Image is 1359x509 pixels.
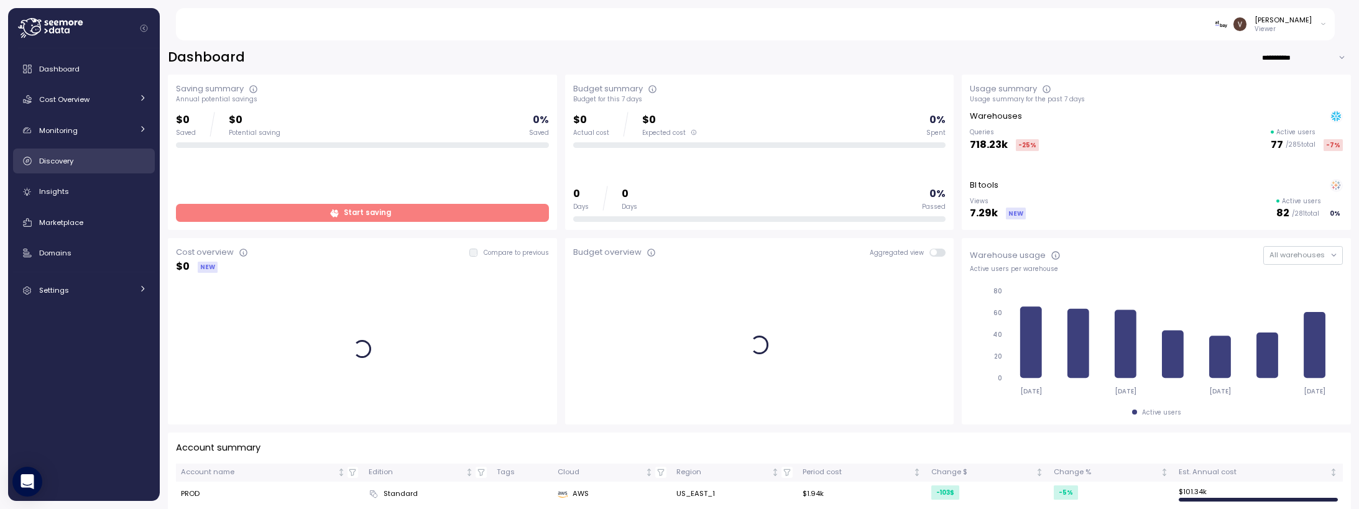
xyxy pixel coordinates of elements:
[176,204,549,222] a: Start saving
[1174,464,1343,482] th: Est. Annual costNot sorted
[337,468,346,477] div: Not sorted
[573,129,609,137] div: Actual cost
[39,64,80,74] span: Dashboard
[176,246,234,259] div: Cost overview
[1115,387,1137,395] tspan: [DATE]
[39,156,73,166] span: Discovery
[1276,205,1289,222] p: 82
[39,186,69,196] span: Insights
[168,48,245,66] h2: Dashboard
[39,285,69,295] span: Settings
[176,95,549,104] div: Annual potential savings
[136,24,152,33] button: Collapse navigation
[970,128,1039,137] p: Queries
[1049,464,1174,482] th: Change %Not sorted
[1269,250,1325,260] span: All warehouses
[229,112,280,129] p: $0
[384,488,418,500] span: Standard
[1255,15,1312,25] div: [PERSON_NAME]
[13,210,155,235] a: Marketplace
[998,374,1003,382] tspan: 0
[573,186,589,203] p: 0
[931,485,959,500] div: -103 $
[176,83,244,95] div: Saving summary
[926,464,1049,482] th: Change $Not sorted
[573,246,642,259] div: Budget overview
[929,112,946,129] p: 0 %
[803,467,911,478] div: Period cost
[1006,208,1026,219] div: NEW
[994,309,1003,317] tspan: 60
[645,468,653,477] div: Not sorted
[970,179,998,191] p: BI tools
[1276,128,1315,137] p: Active users
[176,112,196,129] p: $0
[970,137,1008,154] p: 718.23k
[993,331,1003,339] tspan: 40
[13,149,155,173] a: Discovery
[573,203,589,211] div: Days
[39,248,71,258] span: Domains
[970,197,1026,206] p: Views
[13,180,155,204] a: Insights
[369,467,464,478] div: Edition
[1324,139,1343,151] div: -7 %
[970,249,1046,262] div: Warehouse usage
[931,467,1033,478] div: Change $
[1255,25,1312,34] p: Viewer
[1233,17,1246,30] img: ACg8ocLVogLlGOeXPyE-AUjhDN0qRA4xU-NpQiJTNRDAeMoRqGlsyA=s96-c
[1271,137,1283,154] p: 77
[622,203,637,211] div: Days
[497,467,547,478] div: Tags
[553,464,672,482] th: CloudNot sorted
[1054,485,1078,500] div: -5 %
[922,203,946,211] div: Passed
[870,249,930,257] span: Aggregated view
[176,464,364,482] th: Account nameNot sorted
[39,126,78,135] span: Monitoring
[970,95,1343,104] div: Usage summary for the past 7 days
[1016,139,1039,151] div: -25 %
[622,186,637,203] p: 0
[465,468,474,477] div: Not sorted
[176,482,364,507] td: PROD
[1286,140,1315,149] p: / 285 total
[13,87,155,112] a: Cost Overview
[1215,17,1228,30] img: 676124322ce2d31a078e3b71.PNG
[573,83,643,95] div: Budget summary
[344,204,391,221] span: Start saving
[176,259,190,275] p: $ 0
[1179,467,1327,478] div: Est. Annual cost
[12,467,42,497] div: Open Intercom Messenger
[39,94,90,104] span: Cost Overview
[1174,482,1343,507] td: $ 101.34k
[671,482,797,507] td: US_EAST_1
[1329,468,1338,477] div: Not sorted
[994,287,1003,295] tspan: 80
[176,129,196,137] div: Saved
[1160,468,1169,477] div: Not sorted
[181,467,335,478] div: Account name
[970,83,1037,95] div: Usage summary
[970,265,1343,273] div: Active users per warehouse
[995,352,1003,360] tspan: 20
[676,467,769,478] div: Region
[229,129,280,137] div: Potential saving
[913,468,921,477] div: Not sorted
[771,468,780,477] div: Not sorted
[13,241,155,265] a: Domains
[1020,387,1042,395] tspan: [DATE]
[1142,408,1181,417] div: Active users
[198,262,218,273] div: NEW
[533,112,549,129] p: 0 %
[13,118,155,143] a: Monitoring
[642,112,698,129] p: $0
[1054,467,1158,478] div: Change %
[1305,387,1327,395] tspan: [DATE]
[484,249,549,257] p: Compare to previous
[1035,468,1044,477] div: Not sorted
[642,129,686,137] span: Expected cost
[1327,208,1343,219] div: 0 %
[1210,387,1232,395] tspan: [DATE]
[13,278,155,303] a: Settings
